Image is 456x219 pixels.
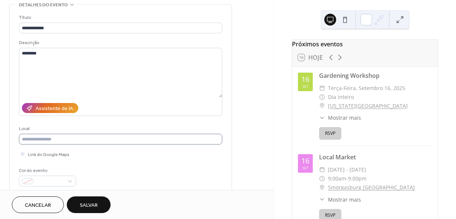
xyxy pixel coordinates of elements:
[67,196,111,213] button: Salvar
[301,76,309,83] div: 16
[80,202,98,209] span: Salvar
[328,165,366,174] span: [DATE] - [DATE]
[301,157,309,165] div: 16
[19,14,221,21] div: Título
[319,183,325,192] div: ​
[19,125,221,133] div: Local
[302,84,309,88] div: set
[19,1,68,9] span: Detalhes do evento
[319,127,341,140] button: RSVP
[19,39,221,47] div: Descrição
[346,174,348,183] span: -
[22,103,78,113] button: Assistente de IA
[319,102,325,110] div: ​
[319,196,325,203] div: ​
[328,102,408,110] a: [US_STATE][GEOGRAPHIC_DATA]
[319,84,325,93] div: ​
[328,174,346,183] span: 9:00am
[348,174,367,183] span: 9:00pm
[328,114,361,122] span: Mostrar mais
[28,151,69,159] span: Link do Google Maps
[319,196,361,203] button: ​Mostrar mais
[328,93,354,102] span: Dia inteiro
[319,93,325,102] div: ​
[19,167,75,175] div: Cor do evento
[328,183,415,192] a: Smorgasburg [GEOGRAPHIC_DATA]
[328,84,405,93] span: terça-feira, setembro 16, 2025
[319,71,432,80] div: Gardening Workshop
[319,165,325,174] div: ​
[302,166,309,170] div: set
[319,153,432,162] div: Local Market
[319,114,361,122] button: ​Mostrar mais
[12,196,64,213] button: Cancelar
[328,196,361,203] span: Mostrar mais
[319,174,325,183] div: ​
[319,114,325,122] div: ​
[36,105,73,113] div: Assistente de IA
[292,40,438,49] div: Próximos eventos
[25,202,51,209] span: Cancelar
